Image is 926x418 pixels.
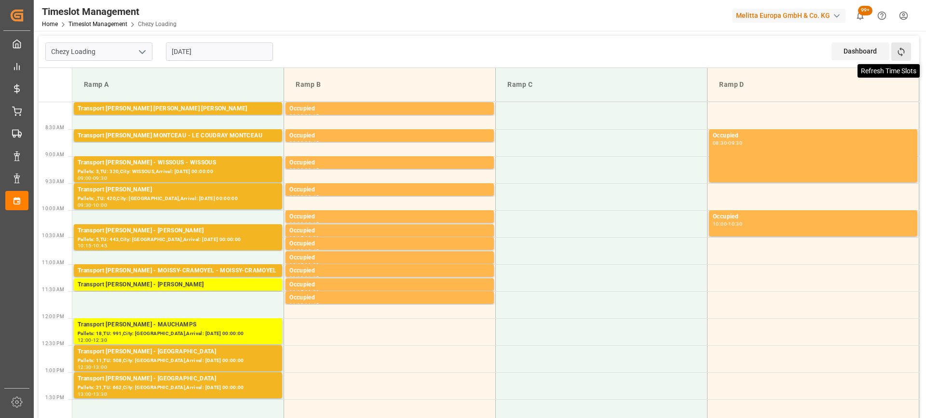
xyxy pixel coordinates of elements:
div: 08:15 [305,114,319,118]
div: Transport [PERSON_NAME] - MOISSY-CRAMOYEL - MOISSY-CRAMOYEL [78,266,278,276]
div: - [303,236,305,240]
div: Pallets: ,TU: 95,City: [GEOGRAPHIC_DATA],Arrival: [DATE] 00:00:00 [78,141,278,149]
div: 12:30 [78,365,92,369]
div: 09:00 [289,168,303,172]
div: 11:15 [289,290,303,294]
div: Pallets: 5,TU: 443,City: [GEOGRAPHIC_DATA],Arrival: [DATE] 00:00:00 [78,236,278,244]
div: 11:30 [305,290,319,294]
span: 9:30 AM [45,179,64,184]
div: - [92,365,93,369]
div: - [727,222,728,226]
div: Transport [PERSON_NAME] [PERSON_NAME] [PERSON_NAME] [78,104,278,114]
div: Occupied [289,226,490,236]
div: 09:30 [78,203,92,207]
div: - [92,243,93,248]
div: - [92,176,93,180]
a: Home [42,21,58,27]
div: - [303,276,305,280]
div: - [303,168,305,172]
div: Transport [PERSON_NAME] [78,185,278,195]
div: Occupied [289,212,490,222]
div: - [727,141,728,145]
div: 12:30 [93,338,107,342]
div: Ramp A [80,76,276,94]
div: 11:30 [289,303,303,307]
div: Occupied [289,104,490,114]
span: 8:30 AM [45,125,64,130]
div: 11:00 [305,263,319,267]
div: Pallets: 21,TU: 662,City: [GEOGRAPHIC_DATA],Arrival: [DATE] 00:00:00 [78,384,278,392]
div: Occupied [289,239,490,249]
div: 10:45 [305,249,319,253]
div: 09:00 [78,176,92,180]
div: 13:00 [78,392,92,396]
div: Occupied [289,293,490,303]
span: 1:30 PM [45,395,64,400]
div: 08:30 [289,141,303,145]
div: Pallets: ,TU: 196,City: [GEOGRAPHIC_DATA],Arrival: [DATE] 00:00:00 [78,290,278,298]
button: Melitta Europa GmbH & Co. KG [732,6,849,25]
span: 9:00 AM [45,152,64,157]
div: 09:30 [289,195,303,199]
div: 09:45 [305,195,319,199]
div: - [303,263,305,267]
input: DD-MM-YYYY [166,42,273,61]
div: Timeslot Management [42,4,177,19]
div: 10:15 [289,236,303,240]
div: Occupied [289,280,490,290]
button: show 100 new notifications [849,5,871,27]
div: 10:30 [289,249,303,253]
div: - [303,141,305,145]
div: 09:15 [305,168,319,172]
div: Occupied [289,185,490,195]
div: Ramp D [715,76,911,94]
div: Ramp C [504,76,699,94]
span: 11:30 AM [42,287,64,292]
a: Timeslot Management [68,21,127,27]
div: 11:45 [305,303,319,307]
span: 99+ [858,6,872,15]
div: Pallets: 3,TU: 320,City: WISSOUS,Arrival: [DATE] 00:00:00 [78,168,278,176]
span: 10:00 AM [42,206,64,211]
div: Pallets: 11,TU: 508,City: [GEOGRAPHIC_DATA],Arrival: [DATE] 00:00:00 [78,357,278,365]
span: 10:30 AM [42,233,64,238]
div: - [303,303,305,307]
div: 10:00 [93,203,107,207]
div: 08:45 [305,141,319,145]
div: Occupied [289,266,490,276]
div: Pallets: 18,TU: 991,City: [GEOGRAPHIC_DATA],Arrival: [DATE] 00:00:00 [78,330,278,338]
button: open menu [135,44,149,59]
div: Occupied [289,158,490,168]
div: - [303,290,305,294]
div: 11:15 [305,276,319,280]
div: 13:30 [93,392,107,396]
div: Occupied [289,131,490,141]
div: 10:15 [305,222,319,226]
div: 11:00 [289,276,303,280]
div: - [92,392,93,396]
div: 10:45 [289,263,303,267]
span: 12:30 PM [42,341,64,346]
div: - [92,203,93,207]
input: Type to search/select [45,42,152,61]
div: - [303,222,305,226]
div: 10:15 [78,243,92,248]
div: Transport [PERSON_NAME] - [GEOGRAPHIC_DATA] [78,374,278,384]
div: Transport [PERSON_NAME] MONTCEAU - LE COUDRAY MONTCEAU [78,131,278,141]
div: Dashboard [831,42,889,60]
div: 10:30 [305,236,319,240]
span: 12:00 PM [42,314,64,319]
span: 11:00 AM [42,260,64,265]
div: 12:00 [78,338,92,342]
div: Transport [PERSON_NAME] - [PERSON_NAME] [78,280,278,290]
div: - [303,195,305,199]
div: Melitta Europa GmbH & Co. KG [732,9,845,23]
div: - [303,114,305,118]
div: Occupied [289,253,490,263]
div: Occupied [713,212,913,222]
div: 08:00 [289,114,303,118]
div: Occupied [713,131,913,141]
div: 10:30 [728,222,742,226]
div: 10:00 [289,222,303,226]
div: 09:30 [93,176,107,180]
